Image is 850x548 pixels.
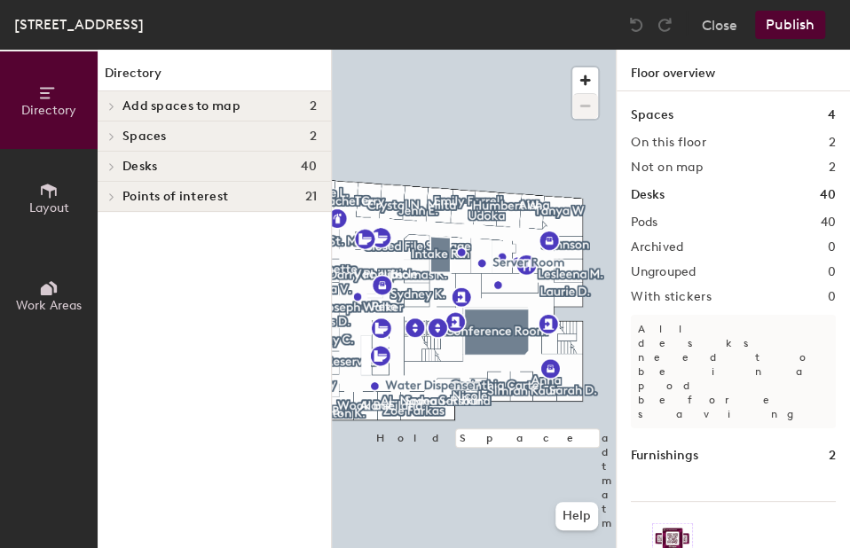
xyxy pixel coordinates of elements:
[829,446,836,466] h1: 2
[98,64,331,91] h1: Directory
[820,185,836,205] h1: 40
[310,99,317,114] span: 2
[829,136,836,150] h2: 2
[29,200,69,215] span: Layout
[828,265,836,279] h2: 0
[21,103,76,118] span: Directory
[631,185,665,205] h1: Desks
[828,106,836,125] h1: 4
[122,99,240,114] span: Add spaces to map
[631,315,836,428] p: All desks need to be in a pod before saving
[555,502,598,530] button: Help
[631,265,697,279] h2: Ungrouped
[310,129,317,144] span: 2
[122,160,157,174] span: Desks
[122,129,167,144] span: Spaces
[16,298,82,313] span: Work Areas
[631,106,673,125] h1: Spaces
[702,11,737,39] button: Close
[122,190,228,204] span: Points of interest
[304,190,317,204] span: 21
[617,50,850,91] h1: Floor overview
[828,290,836,304] h2: 0
[755,11,825,39] button: Publish
[829,160,836,175] h2: 2
[627,16,645,34] img: Undo
[631,136,706,150] h2: On this floor
[631,290,712,304] h2: With stickers
[656,16,673,34] img: Redo
[300,160,317,174] span: 40
[631,446,698,466] h1: Furnishings
[14,13,144,35] div: [STREET_ADDRESS]
[631,160,703,175] h2: Not on map
[631,215,657,230] h2: Pods
[828,240,836,254] h2: 0
[820,215,836,230] h2: 40
[631,240,683,254] h2: Archived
